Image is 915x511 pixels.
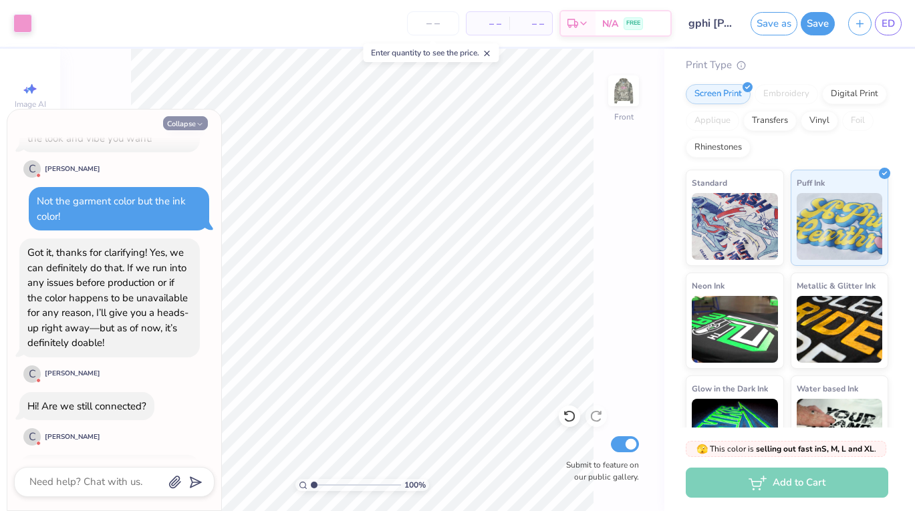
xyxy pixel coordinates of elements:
[678,10,744,37] input: Untitled Design
[797,381,858,395] span: Water based Ink
[801,12,835,35] button: Save
[875,12,902,35] a: ED
[686,111,739,131] div: Applique
[822,84,887,104] div: Digital Print
[23,160,41,178] div: C
[163,116,208,130] button: Collapse
[614,111,634,123] div: Front
[37,194,186,223] div: Not the garment color but the ink color!
[27,246,188,349] div: Got it, thanks for clarifying! Yes, we can definitely do that. If we run into any issues before p...
[755,84,818,104] div: Embroidery
[692,296,778,363] img: Neon Ink
[686,138,751,158] div: Rhinestones
[23,365,41,383] div: C
[692,193,778,260] img: Standard
[686,57,888,73] div: Print Type
[602,17,618,31] span: N/A
[797,176,825,190] span: Puff Ink
[801,111,838,131] div: Vinyl
[686,84,751,104] div: Screen Print
[756,444,874,454] strong: selling out fast in S, M, L and XL
[692,176,727,190] span: Standard
[696,443,708,456] span: 🫣
[797,296,883,363] img: Metallic & Glitter Ink
[45,369,100,379] div: [PERSON_NAME]
[692,381,768,395] span: Glow in the Dark Ink
[696,443,876,455] span: This color is .
[743,111,797,131] div: Transfers
[797,279,876,293] span: Metallic & Glitter Ink
[692,399,778,466] img: Glow in the Dark Ink
[559,459,639,483] label: Submit to feature on our public gallery.
[475,17,501,31] span: – –
[626,19,640,28] span: FREE
[27,399,146,413] div: Hi! Are we still connected?
[364,43,499,62] div: Enter quantity to see the price.
[27,11,188,145] div: If you’re looking at a specific garment, then the colors are limited to the ones listed. But if y...
[882,16,895,31] span: ED
[517,17,544,31] span: – –
[15,99,46,110] span: Image AI
[797,193,883,260] img: Puff Ink
[610,77,637,104] img: Front
[407,11,459,35] input: – –
[45,164,100,174] div: [PERSON_NAME]
[797,399,883,466] img: Water based Ink
[23,428,41,446] div: C
[692,279,725,293] span: Neon Ink
[404,479,426,491] span: 100 %
[45,432,100,442] div: [PERSON_NAME]
[751,12,797,35] button: Save as
[842,111,874,131] div: Foil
